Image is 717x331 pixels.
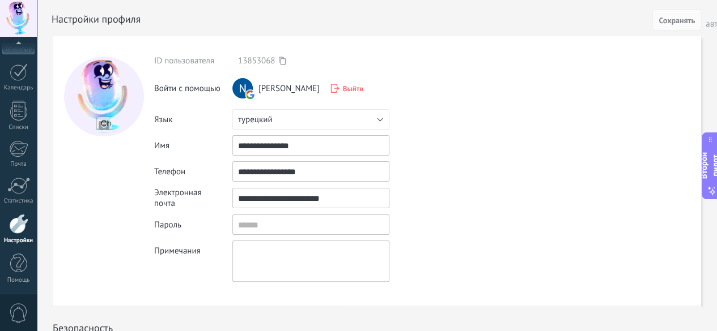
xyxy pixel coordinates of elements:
font: Статистика [4,197,33,205]
font: Электронная почта [154,187,201,209]
font: 13853068 [238,55,275,66]
font: Пароль [154,220,181,230]
font: Выйти [343,84,363,93]
font: ID пользователя [154,55,214,66]
font: Помощь [7,276,30,284]
font: Почта [10,160,26,168]
font: Списки [9,123,28,131]
font: Календарь [4,84,33,92]
font: Телефон [154,166,185,177]
button: турецкий [232,109,389,130]
font: Войти с помощью [154,83,220,94]
font: [PERSON_NAME] [258,83,320,94]
font: Настройки [4,237,33,244]
font: турецкий [238,114,272,125]
font: Сохранять [659,15,695,25]
font: Примечания [154,246,201,256]
font: Имя [154,140,169,151]
font: Язык [154,114,172,125]
button: Сохранять [652,9,701,31]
